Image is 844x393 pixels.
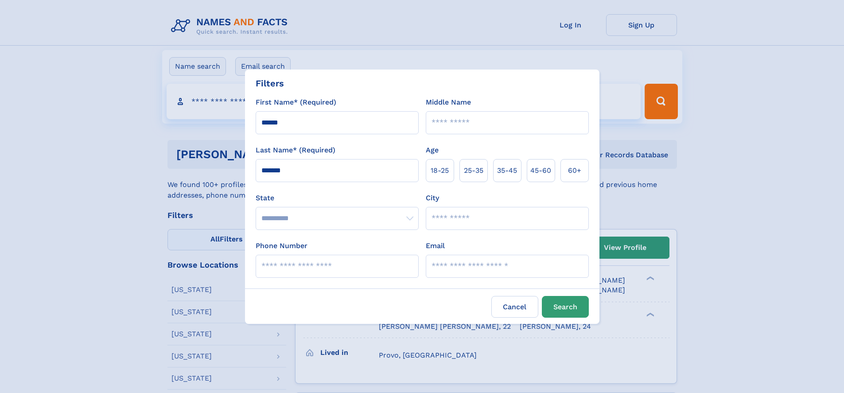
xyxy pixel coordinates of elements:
[568,165,581,176] span: 60+
[426,145,439,156] label: Age
[426,97,471,108] label: Middle Name
[256,77,284,90] div: Filters
[256,241,307,251] label: Phone Number
[491,296,538,318] label: Cancel
[431,165,449,176] span: 18‑25
[497,165,517,176] span: 35‑45
[426,241,445,251] label: Email
[464,165,483,176] span: 25‑35
[256,97,336,108] label: First Name* (Required)
[256,193,419,203] label: State
[426,193,439,203] label: City
[542,296,589,318] button: Search
[256,145,335,156] label: Last Name* (Required)
[530,165,551,176] span: 45‑60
